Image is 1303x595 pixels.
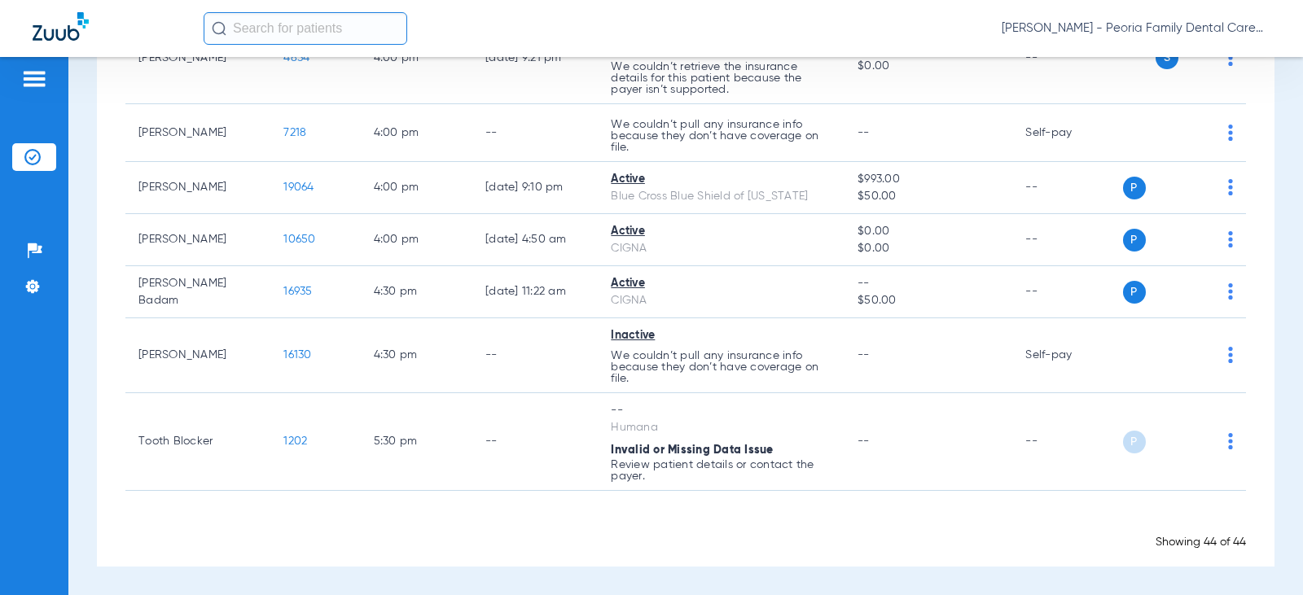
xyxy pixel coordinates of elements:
[611,188,831,205] div: Blue Cross Blue Shield of [US_STATE]
[361,318,473,393] td: 4:30 PM
[472,12,598,104] td: [DATE] 9:21 PM
[611,119,831,153] p: We couldn’t pull any insurance info because they don’t have coverage on file.
[611,444,773,456] span: Invalid or Missing Data Issue
[33,12,89,41] img: Zuub Logo
[858,127,870,138] span: --
[1012,318,1122,393] td: Self-pay
[858,349,870,361] span: --
[283,435,307,447] span: 1202
[212,21,226,36] img: Search Icon
[1228,179,1233,195] img: group-dot-blue.svg
[361,393,473,491] td: 5:30 PM
[472,162,598,214] td: [DATE] 9:10 PM
[1123,177,1146,199] span: P
[611,171,831,188] div: Active
[472,266,598,318] td: [DATE] 11:22 AM
[1012,104,1122,162] td: Self-pay
[125,266,270,318] td: [PERSON_NAME] Badam
[611,402,831,419] div: --
[1123,229,1146,252] span: P
[125,12,270,104] td: [PERSON_NAME]
[125,393,270,491] td: Tooth Blocker
[283,349,311,361] span: 16130
[1228,433,1233,449] img: group-dot-blue.svg
[858,171,999,188] span: $993.00
[472,318,598,393] td: --
[858,58,999,75] span: $0.00
[1156,46,1178,69] span: S
[1012,393,1122,491] td: --
[472,393,598,491] td: --
[361,162,473,214] td: 4:00 PM
[1228,283,1233,300] img: group-dot-blue.svg
[1123,431,1146,453] span: P
[283,182,314,193] span: 19064
[1228,50,1233,66] img: group-dot-blue.svg
[125,214,270,266] td: [PERSON_NAME]
[611,327,831,344] div: Inactive
[283,234,315,245] span: 10650
[1012,12,1122,104] td: --
[21,69,47,89] img: hamburger-icon
[1012,162,1122,214] td: --
[858,188,999,205] span: $50.00
[858,240,999,257] span: $0.00
[472,104,598,162] td: --
[858,223,999,240] span: $0.00
[125,104,270,162] td: [PERSON_NAME]
[1228,125,1233,141] img: group-dot-blue.svg
[1123,281,1146,304] span: P
[611,61,831,95] p: We couldn’t retrieve the insurance details for this patient because the payer isn’t supported.
[611,350,831,384] p: We couldn’t pull any insurance info because they don’t have coverage on file.
[1012,266,1122,318] td: --
[361,104,473,162] td: 4:00 PM
[1002,20,1270,37] span: [PERSON_NAME] - Peoria Family Dental Care
[361,214,473,266] td: 4:00 PM
[125,318,270,393] td: [PERSON_NAME]
[125,162,270,214] td: [PERSON_NAME]
[361,266,473,318] td: 4:30 PM
[1228,231,1233,247] img: group-dot-blue.svg
[204,12,407,45] input: Search for patients
[1156,536,1246,548] span: Showing 44 of 44
[472,214,598,266] td: [DATE] 4:50 AM
[283,127,306,138] span: 7218
[1228,347,1233,363] img: group-dot-blue.svg
[611,275,831,292] div: Active
[611,419,831,436] div: Humana
[858,292,999,309] span: $50.00
[858,435,870,447] span: --
[283,286,312,297] span: 16935
[361,12,473,104] td: 4:00 PM
[611,223,831,240] div: Active
[1012,214,1122,266] td: --
[611,459,831,482] p: Review patient details or contact the payer.
[611,292,831,309] div: CIGNA
[283,52,309,63] span: 4834
[611,240,831,257] div: CIGNA
[858,275,999,292] span: --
